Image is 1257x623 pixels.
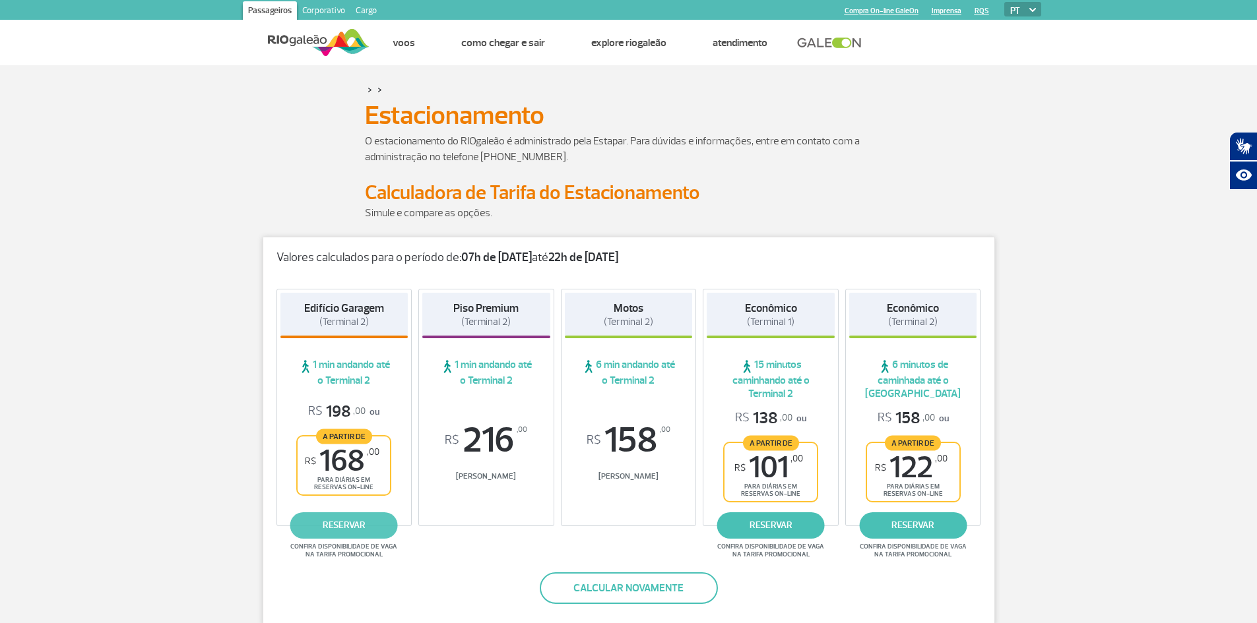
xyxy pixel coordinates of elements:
span: [PERSON_NAME] [422,471,550,481]
a: RQS [975,7,989,15]
button: Calcular novamente [540,572,718,604]
span: 198 [308,401,366,422]
strong: 07h de [DATE] [461,250,532,265]
button: Abrir recursos assistivos. [1229,161,1257,190]
h2: Calculadora de Tarifa do Estacionamento [365,181,893,205]
sup: R$ [305,456,316,467]
p: O estacionamento do RIOgaleão é administrado pela Estapar. Para dúvidas e informações, entre em c... [365,133,893,165]
strong: Edifício Garagem [304,301,384,315]
a: Compra On-line GaleOn [845,7,919,15]
a: > [377,82,382,97]
p: ou [878,408,949,429]
sup: R$ [734,462,746,473]
a: Passageiros [243,1,297,22]
strong: Econômico [745,301,797,315]
a: Atendimento [713,36,767,49]
span: 101 [734,453,803,483]
sup: R$ [445,433,459,448]
span: Confira disponibilidade de vaga na tarifa promocional [715,543,826,558]
a: Voos [393,36,415,49]
a: reservar [717,512,825,539]
h1: Estacionamento [365,104,893,127]
button: Abrir tradutor de língua de sinais. [1229,132,1257,161]
sup: R$ [875,462,886,473]
a: Corporativo [297,1,350,22]
a: > [368,82,372,97]
a: reservar [859,512,967,539]
span: para diárias em reservas on-line [736,483,806,498]
span: A partir de [743,435,799,450]
span: 6 min andando até o Terminal 2 [565,358,693,387]
span: 168 [305,446,379,476]
strong: Piso Premium [453,301,519,315]
span: para diárias em reservas on-line [309,476,379,491]
span: 15 minutos caminhando até o Terminal 2 [707,358,835,400]
span: A partir de [316,429,372,444]
p: ou [308,401,379,422]
span: (Terminal 2) [319,316,369,328]
div: Plugin de acessibilidade da Hand Talk. [1229,132,1257,190]
sup: ,00 [660,423,670,437]
span: 216 [422,423,550,458]
a: reservar [290,512,398,539]
span: A partir de [885,435,941,450]
span: Confira disponibilidade de vaga na tarifa promocional [858,543,969,558]
span: 138 [735,408,792,429]
p: ou [735,408,806,429]
sup: ,00 [367,446,379,458]
sup: ,00 [935,453,948,464]
span: 6 minutos de caminhada até o [GEOGRAPHIC_DATA] [849,358,977,400]
a: Como chegar e sair [461,36,545,49]
a: Cargo [350,1,382,22]
span: 158 [565,423,693,458]
span: (Terminal 2) [888,316,938,328]
a: Explore RIOgaleão [591,36,666,49]
strong: 22h de [DATE] [548,250,618,265]
p: Simule e compare as opções. [365,205,893,221]
sup: ,00 [790,453,803,464]
span: (Terminal 2) [461,316,511,328]
a: Imprensa [932,7,961,15]
sup: ,00 [517,423,527,437]
sup: R$ [587,433,601,448]
span: (Terminal 2) [604,316,653,328]
span: 1 min andando até o Terminal 2 [280,358,408,387]
span: Confira disponibilidade de vaga na tarifa promocional [288,543,399,558]
span: 1 min andando até o Terminal 2 [422,358,550,387]
span: [PERSON_NAME] [565,471,693,481]
strong: Motos [614,301,643,315]
strong: Econômico [887,301,939,315]
span: 122 [875,453,948,483]
span: para diárias em reservas on-line [878,483,948,498]
span: (Terminal 1) [747,316,794,328]
p: Valores calculados para o período de: até [276,251,981,265]
span: 158 [878,408,935,429]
